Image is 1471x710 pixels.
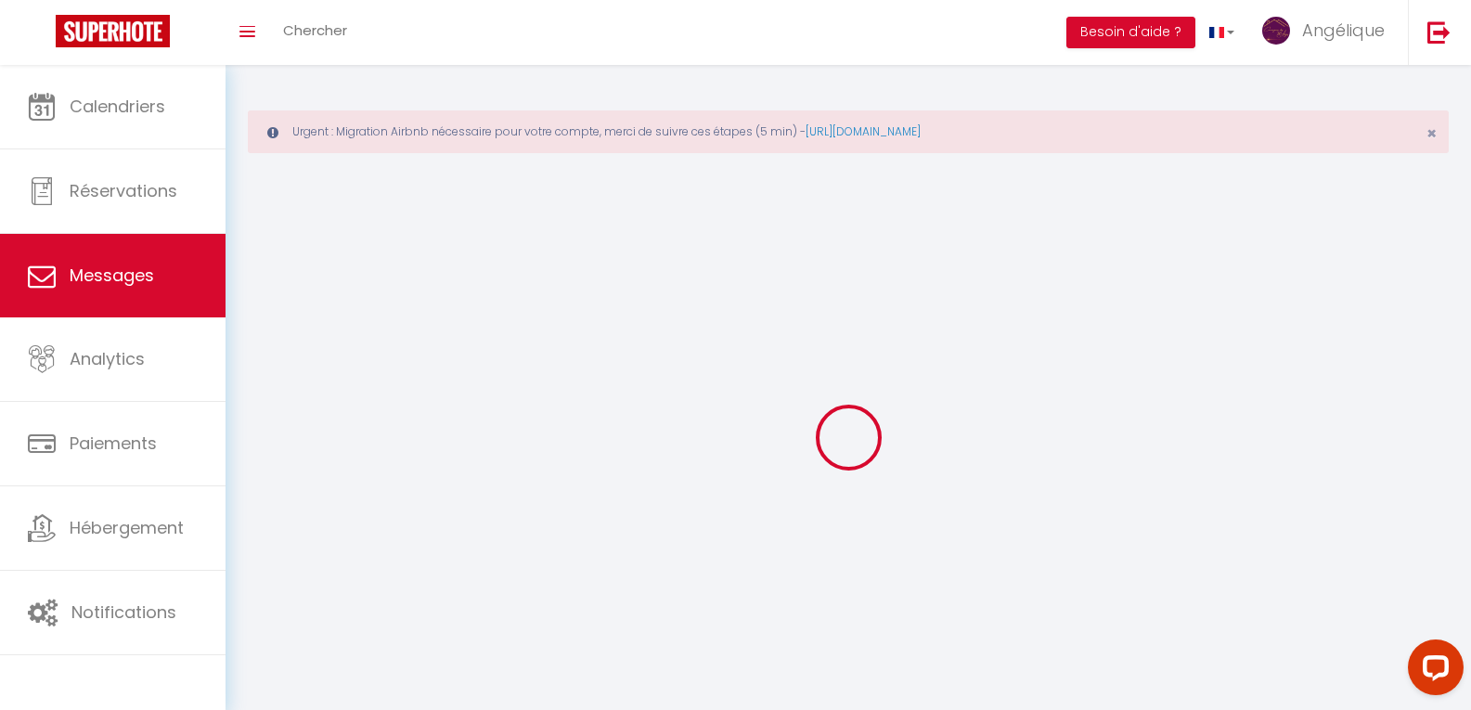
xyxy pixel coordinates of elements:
[1426,122,1437,145] span: ×
[283,20,347,40] span: Chercher
[806,123,921,139] a: [URL][DOMAIN_NAME]
[70,432,157,455] span: Paiements
[71,600,176,624] span: Notifications
[70,179,177,202] span: Réservations
[70,516,184,539] span: Hébergement
[1426,125,1437,142] button: Close
[70,347,145,370] span: Analytics
[70,264,154,287] span: Messages
[1393,632,1471,710] iframe: LiveChat chat widget
[1066,17,1195,48] button: Besoin d'aide ?
[1427,20,1451,44] img: logout
[56,15,170,47] img: Super Booking
[70,95,165,118] span: Calendriers
[248,110,1449,153] div: Urgent : Migration Airbnb nécessaire pour votre compte, merci de suivre ces étapes (5 min) -
[1302,19,1385,42] span: Angélique
[1262,17,1290,45] img: ...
